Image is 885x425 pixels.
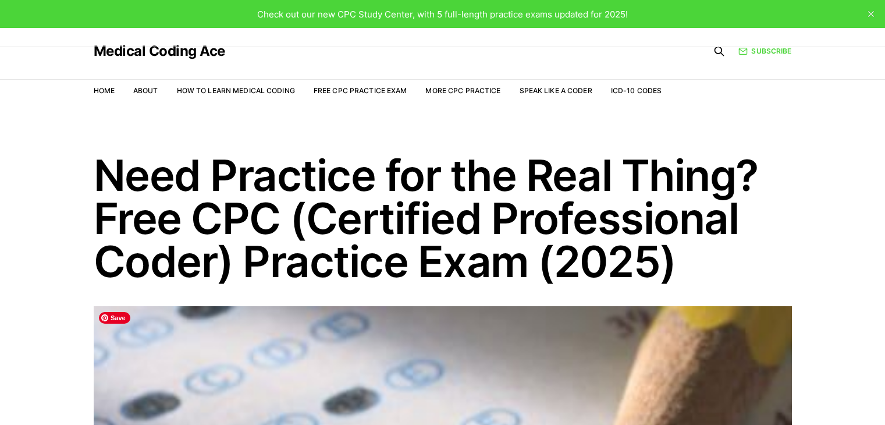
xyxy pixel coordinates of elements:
a: Subscribe [738,45,791,56]
a: Speak Like a Coder [520,86,592,95]
span: Check out our new CPC Study Center, with 5 full-length practice exams updated for 2025! [257,9,628,20]
a: About [133,86,158,95]
button: close [862,5,880,23]
h1: Need Practice for the Real Thing? Free CPC (Certified Professional Coder) Practice Exam (2025) [94,154,792,283]
span: Save [99,312,130,324]
iframe: portal-trigger [695,368,885,425]
a: Medical Coding Ace [94,44,225,58]
a: How to Learn Medical Coding [177,86,295,95]
a: Home [94,86,115,95]
a: Free CPC Practice Exam [314,86,407,95]
a: ICD-10 Codes [611,86,662,95]
a: More CPC Practice [425,86,500,95]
